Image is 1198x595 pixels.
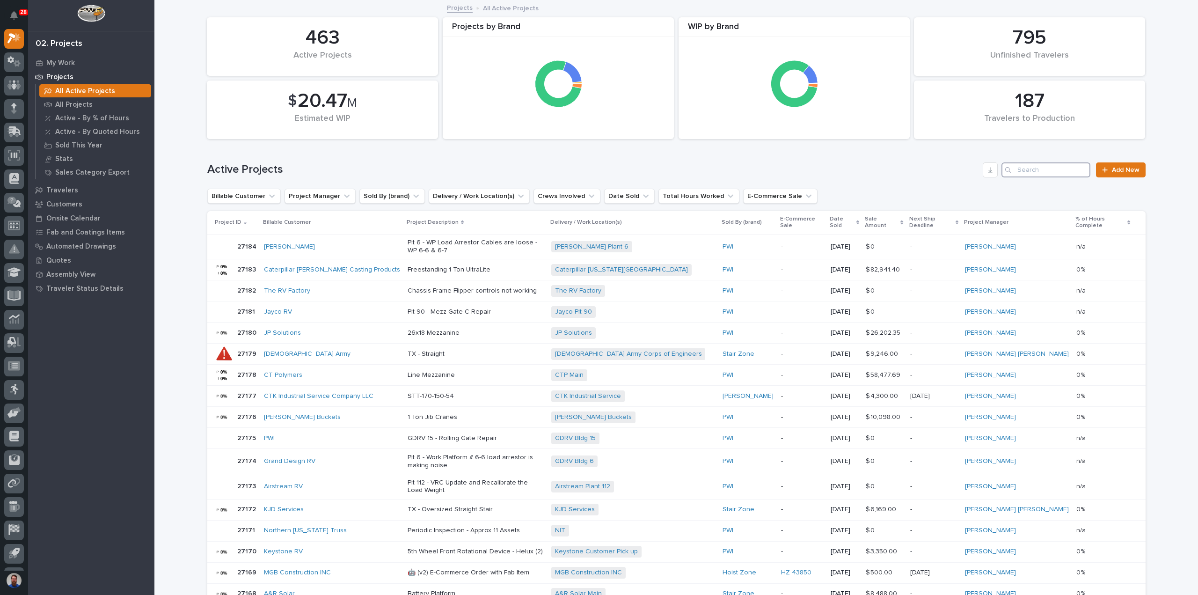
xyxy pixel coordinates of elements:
[909,214,954,231] p: Next Ship Deadline
[866,525,877,535] p: $ 0
[723,350,754,358] a: Stair Zone
[910,329,958,337] p: -
[264,457,315,465] a: Grand Design RV
[780,214,824,231] p: E-Commerce Sale
[298,91,347,111] span: 20.47
[237,348,258,358] p: 27179
[237,264,258,274] p: 27183
[237,390,258,400] p: 27177
[46,186,78,195] p: Travelers
[408,329,544,337] p: 26x18 Mezzanine
[207,407,1146,428] tr: 2717627176 [PERSON_NAME] Buckets 1 Ton Jib Cranes[PERSON_NAME] Buckets PWI -[DATE]$ 10,098.00$ 10...
[831,527,858,535] p: [DATE]
[207,189,281,204] button: Billable Customer
[555,457,594,465] a: GDRV Bldg 6
[46,228,125,237] p: Fab and Coatings Items
[4,6,24,25] button: Notifications
[264,506,304,514] a: KJD Services
[866,241,877,251] p: $ 0
[866,567,894,577] p: $ 500.00
[781,287,823,295] p: -
[408,350,544,358] p: TX - Straight
[781,413,823,421] p: -
[1076,369,1087,379] p: 0%
[781,434,823,442] p: -
[555,266,688,274] a: Caterpillar [US_STATE][GEOGRAPHIC_DATA]
[866,285,877,295] p: $ 0
[21,9,27,15] p: 28
[55,128,140,136] p: Active - By Quoted Hours
[408,266,544,274] p: Freestanding 1 Ton UltraLite
[408,506,544,514] p: TX - Oversized Straight Stair
[781,371,823,379] p: -
[1076,264,1087,274] p: 0%
[28,281,154,295] a: Traveler Status Details
[207,499,1146,520] tr: 2717227172 KJD Services TX - Oversized Straight StairKJD Services Stair Zone -[DATE]$ 6,169.00$ 6...
[1076,241,1088,251] p: n/a
[723,506,754,514] a: Stair Zone
[910,457,958,465] p: -
[831,392,858,400] p: [DATE]
[910,266,958,274] p: -
[36,139,154,152] a: Sold This Year
[781,350,823,358] p: -
[930,51,1129,70] div: Unfinished Travelers
[1076,567,1087,577] p: 0%
[483,2,539,13] p: All Active Projects
[237,327,258,337] p: 27180
[264,308,292,316] a: Jayco RV
[781,548,823,556] p: -
[1096,162,1145,177] a: Add New
[555,350,702,358] a: [DEMOGRAPHIC_DATA] Army Corps of Engineers
[408,308,544,316] p: Plt 90 - Mezz Gate C Repair
[264,350,351,358] a: [DEMOGRAPHIC_DATA] Army
[264,392,373,400] a: CTK Industrial Service Company LLC
[965,483,1016,491] a: [PERSON_NAME]
[237,369,258,379] p: 27178
[965,527,1016,535] a: [PERSON_NAME]
[237,455,258,465] p: 27174
[36,98,154,111] a: All Projects
[964,217,1008,228] p: Project Manager
[965,329,1016,337] a: [PERSON_NAME]
[55,101,93,109] p: All Projects
[910,506,958,514] p: -
[831,308,858,316] p: [DATE]
[55,169,130,177] p: Sales Category Export
[36,84,154,97] a: All Active Projects
[831,457,858,465] p: [DATE]
[866,306,877,316] p: $ 0
[866,390,900,400] p: $ 4,300.00
[831,329,858,337] p: [DATE]
[723,413,733,421] a: PWI
[237,241,258,251] p: 27184
[781,243,823,251] p: -
[965,287,1016,295] a: [PERSON_NAME]
[781,266,823,274] p: -
[264,434,275,442] a: PWI
[36,125,154,138] a: Active - By Quoted Hours
[965,569,1016,577] a: [PERSON_NAME]
[408,239,544,255] p: Plt 6 - WP Load Arrestor Cables are loose - WP 6-6 & 6-7
[910,483,958,491] p: -
[831,243,858,251] p: [DATE]
[781,329,823,337] p: -
[910,350,958,358] p: -
[910,569,958,577] p: [DATE]
[723,308,733,316] a: PWI
[555,392,621,400] a: CTK Industrial Service
[28,225,154,239] a: Fab and Coatings Items
[264,527,347,535] a: Northern [US_STATE] Truss
[46,242,116,251] p: Automated Drawings
[910,308,958,316] p: -
[550,217,622,228] p: Delivery / Work Location(s)
[723,527,733,535] a: PWI
[407,217,459,228] p: Project Description
[1076,481,1088,491] p: n/a
[781,392,823,400] p: -
[831,506,858,514] p: [DATE]
[28,253,154,267] a: Quotes
[264,548,303,556] a: Keystone RV
[36,152,154,165] a: Stats
[831,483,858,491] p: [DATE]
